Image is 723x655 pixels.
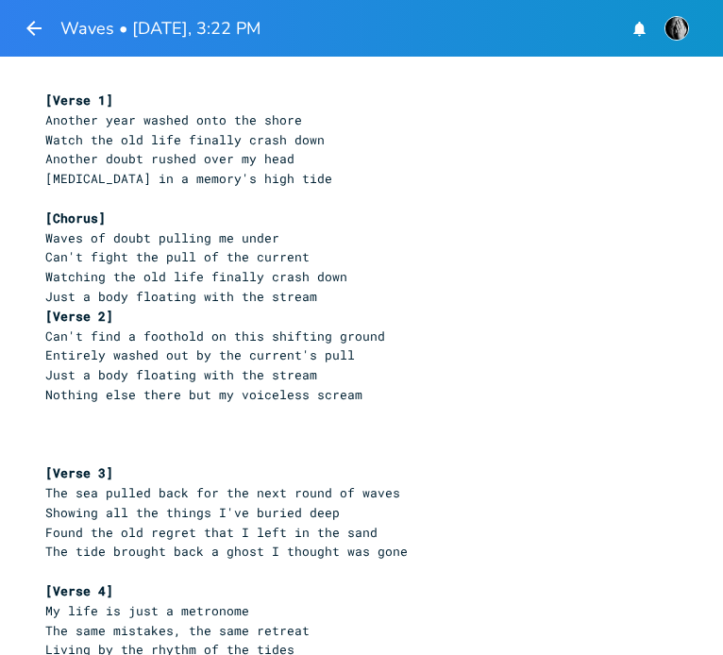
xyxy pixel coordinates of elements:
span: Watching the old life finally crash down [45,268,347,285]
span: Can't find a foothold on this shifting ground [45,327,385,344]
span: Watch the old life finally crash down [45,131,325,148]
span: [MEDICAL_DATA] in a memory's high tide [45,170,332,187]
span: Can't fight the pull of the current [45,248,310,265]
span: [Verse 1] [45,92,113,109]
span: My life is just a metronome [45,602,249,619]
span: The sea pulled back for the next round of waves [45,484,400,501]
span: [Chorus] [45,210,106,227]
span: Just a body floating with the stream [45,366,317,383]
span: [Verse 2] [45,308,113,325]
span: The tide brought back a ghost I thought was gone [45,543,408,560]
span: Entirely washed out by the current's pull [45,346,355,363]
span: The same mistakes, the same retreat [45,622,310,639]
span: [Verse 4] [45,582,113,599]
span: Just a body floating with the stream [45,288,317,305]
span: Nothing else there but my voiceless scream [45,386,362,403]
span: Waves of doubt pulling me under [45,229,279,246]
span: [Verse 3] [45,464,113,481]
span: Found the old regret that I left in the sand [45,524,378,541]
img: RTW72 [664,16,689,41]
h1: Waves • [DATE], 3:22 PM [60,20,261,37]
span: Showing all the things I've buried deep [45,504,340,521]
span: Another doubt rushed over my head [45,150,294,167]
span: Another year washed onto the shore [45,111,302,128]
